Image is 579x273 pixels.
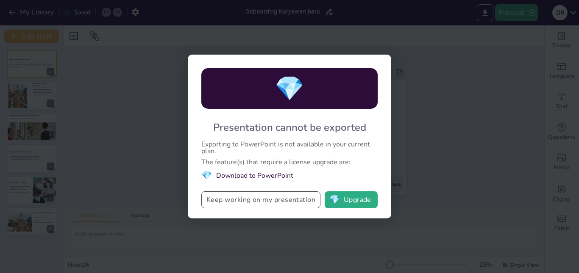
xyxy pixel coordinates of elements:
[213,121,366,134] div: Presentation cannot be exported
[329,196,340,204] span: diamond
[201,191,320,208] button: Keep working on my presentation
[201,170,212,181] span: diamond
[201,170,378,181] li: Download to PowerPoint
[201,159,378,165] div: The feature(s) that require a license upgrade are:
[325,191,378,208] button: diamondUpgrade
[201,141,378,154] div: Exporting to PowerPoint is not available in your current plan.
[275,72,304,105] span: diamond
